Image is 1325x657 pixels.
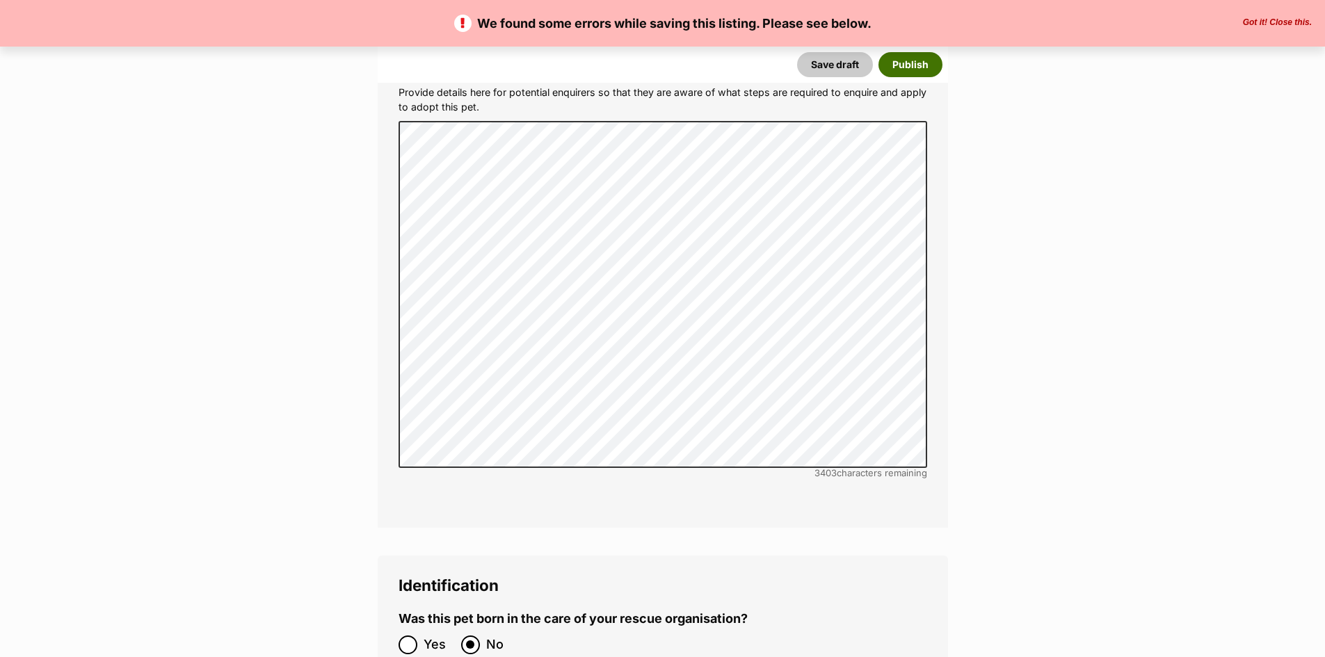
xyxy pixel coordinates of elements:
p: Provide details here for potential enquirers so that they are aware of what steps are required to... [399,85,927,115]
button: Save draft [797,52,873,77]
div: characters remaining [399,468,927,478]
span: Yes [424,635,454,654]
button: Publish [878,52,942,77]
span: No [486,635,517,654]
span: 3403 [814,467,837,478]
span: Identification [399,576,499,594]
button: Close the banner [1239,17,1316,29]
label: Was this pet born in the care of your rescue organisation? [399,612,748,626]
p: We found some errors while saving this listing. Please see below. [14,14,1311,33]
